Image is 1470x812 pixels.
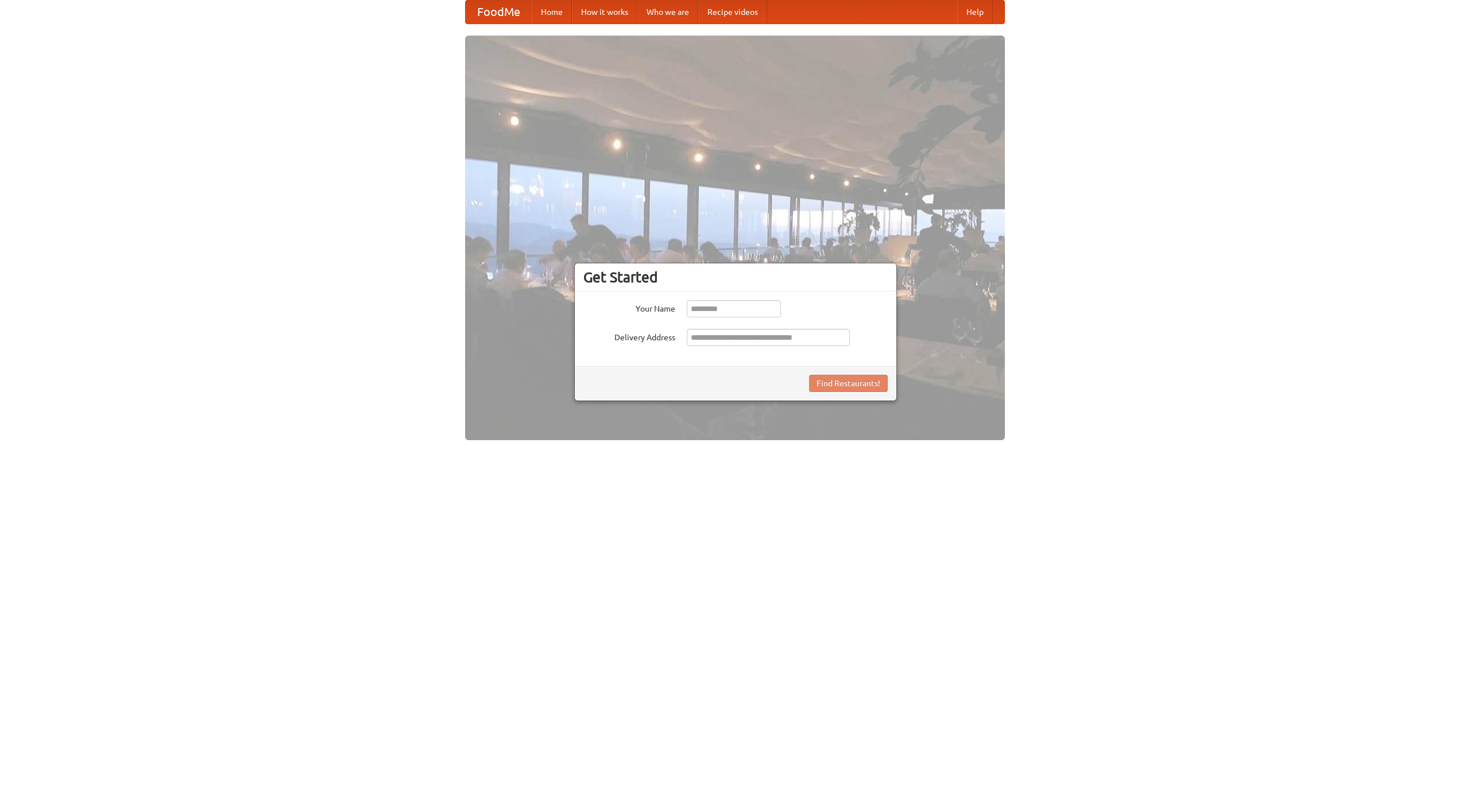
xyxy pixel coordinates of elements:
a: Who we are [637,1,698,24]
a: Home [532,1,572,24]
a: Recipe videos [698,1,767,24]
a: Help [957,1,993,24]
a: How it works [572,1,637,24]
button: Find Restaurants! [809,375,888,392]
a: FoodMe [466,1,532,24]
h3: Get Started [583,269,888,286]
label: Delivery Address [583,329,675,343]
label: Your Name [583,300,675,314]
